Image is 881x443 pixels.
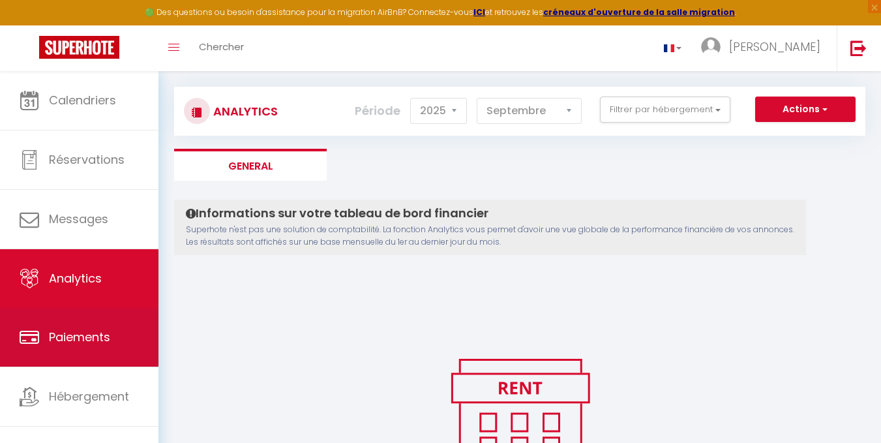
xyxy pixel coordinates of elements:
a: ICI [473,7,485,18]
img: ... [701,37,721,57]
p: Superhote n'est pas une solution de comptabilité. La fonction Analytics vous permet d'avoir une v... [186,224,794,249]
a: Chercher [189,25,254,71]
h3: Analytics [210,97,278,126]
img: Super Booking [39,36,119,59]
button: Actions [755,97,856,123]
button: Filtrer par hébergement [600,97,730,123]
span: Hébergement [49,388,129,405]
span: Chercher [199,40,244,53]
span: Réservations [49,151,125,168]
span: Calendriers [49,92,116,108]
a: créneaux d'ouverture de la salle migration [543,7,735,18]
span: Analytics [49,270,102,286]
button: Ouvrir le widget de chat LiveChat [10,5,50,44]
span: Paiements [49,329,110,345]
li: General [174,149,327,181]
label: Période [355,97,400,125]
span: Messages [49,211,108,227]
img: logout [850,40,867,56]
a: ... [PERSON_NAME] [691,25,837,71]
h4: Informations sur votre tableau de bord financier [186,206,794,221]
span: [PERSON_NAME] [729,38,820,55]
